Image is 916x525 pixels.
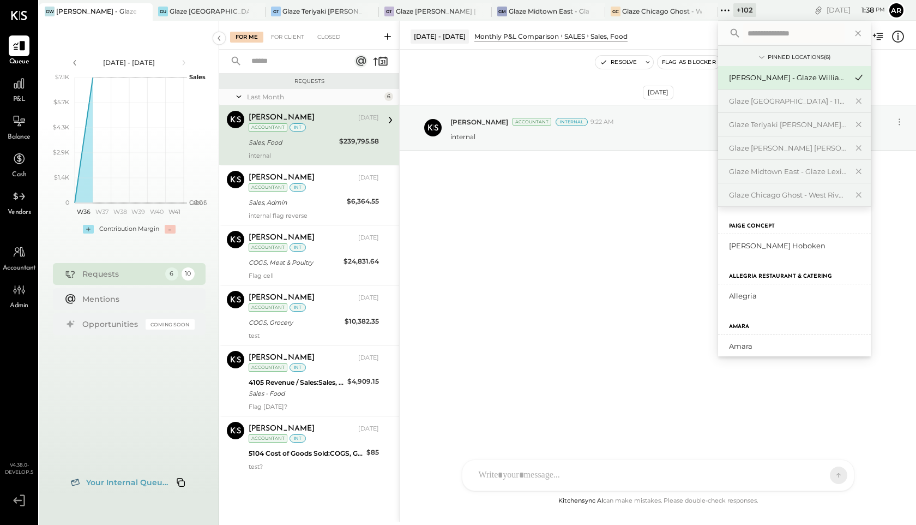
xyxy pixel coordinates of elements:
span: Admin [10,301,28,311]
div: Glaze [GEOGRAPHIC_DATA] - 110 Uni [170,7,250,16]
span: Vendors [8,208,31,218]
div: int [290,434,306,443]
button: Copy email to clipboard [172,474,190,491]
div: [DATE] [643,86,673,99]
span: Balance [8,133,31,142]
div: Contribution Margin [99,225,159,234]
div: Opportunities [82,319,140,330]
div: - [165,225,176,234]
div: [PERSON_NAME] [249,293,315,303]
div: GU [158,7,168,16]
a: Accountant [1,242,38,273]
text: $2.9K [53,148,69,156]
div: Sales, Food [249,137,336,148]
span: Queue [9,57,29,67]
div: [DATE] [358,425,379,433]
div: GT [384,7,394,16]
div: 5104 Cost of Goods Sold:COGS, Grocery [249,448,363,459]
div: [DATE] [358,354,379,362]
div: Allegria [729,291,865,301]
div: [DATE] - [DATE] [411,29,469,43]
div: test [249,332,379,339]
div: Accountant [513,118,551,126]
text: $4.3K [53,123,69,131]
div: + [83,225,94,234]
text: 0 [65,199,69,206]
div: int [290,303,306,312]
div: 6 [384,92,393,101]
div: Flag [DATE]? [249,403,379,410]
div: Glaze [PERSON_NAME] [PERSON_NAME] LLC [729,143,847,153]
span: Cash [12,170,26,180]
div: Amara [729,341,865,351]
div: int [290,243,306,252]
text: Sales [189,73,206,81]
div: $6,364.55 [347,196,379,207]
text: $5.7K [53,98,69,106]
div: 4105 Revenue / Sales:Sales, Food [249,377,344,388]
text: Labor [189,199,206,206]
div: Glaze Chicago Ghost - West River Rice LLC [729,190,847,200]
a: Admin [1,279,38,311]
div: [DATE] [358,234,379,242]
span: P&L [13,95,26,105]
div: COGS, Grocery [249,317,341,328]
div: $85 [366,447,379,458]
div: [PERSON_NAME] [249,112,315,123]
div: [PERSON_NAME] [249,232,315,243]
span: Your Internal Queue... [86,478,168,487]
text: W37 [95,208,109,216]
div: $24,831.64 [343,256,379,267]
div: [DATE] [827,5,885,15]
a: Balance [1,111,38,142]
div: Internal [556,118,588,126]
a: Vendors [1,186,38,218]
div: GC [611,7,620,16]
div: Glaze Teriyaki [PERSON_NAME] Street - [PERSON_NAME] River [PERSON_NAME] LLC [282,7,363,16]
div: copy link [813,4,824,16]
div: [PERSON_NAME] Hoboken [729,241,865,251]
div: Closed [312,32,346,43]
div: [PERSON_NAME] [249,423,315,434]
span: [PERSON_NAME] [450,117,508,127]
div: internal flag reverse [249,212,379,219]
div: int [290,183,306,192]
div: $239,795.58 [339,136,379,147]
div: Glaze Midtown East - Glaze Lexington One LLC [729,166,847,177]
div: internal [249,152,379,159]
div: int [290,363,306,372]
div: $4,909.15 [347,376,379,387]
div: SALES [564,32,585,41]
div: [PERSON_NAME] - Glaze Williamsburg One LLC [729,73,847,83]
div: Sales, Admin [249,197,343,208]
div: Accountant [249,363,287,372]
div: Requests [82,269,160,279]
a: Cash [1,148,38,180]
div: Accountant [249,303,287,312]
div: test? [249,463,379,470]
div: GM [497,7,507,16]
label: Allegria Restaurant & Catering [729,273,832,281]
div: [DATE] [358,174,379,182]
div: GT [271,7,281,16]
div: Accountant [249,183,287,192]
div: [DATE] [358,114,379,122]
div: 6 [165,267,178,281]
div: [PERSON_NAME] [249,353,315,363]
div: Accountant [249,123,287,132]
text: $7.1K [55,73,69,81]
text: W40 [149,208,163,216]
div: Flag cell [249,272,379,279]
div: 10 [182,267,195,281]
text: W41 [168,208,180,216]
div: Monthly P&L Comparison [474,32,559,41]
div: Sales, Food [590,32,628,41]
div: Mentions [82,294,189,305]
button: Resolve [595,56,641,69]
div: [DATE] - [DATE] [83,58,176,67]
div: For Me [230,32,263,43]
p: internal [450,132,475,141]
div: Accountant [249,243,287,252]
div: [PERSON_NAME] [249,172,315,183]
div: COGS, Meat & Poultry [249,257,340,268]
